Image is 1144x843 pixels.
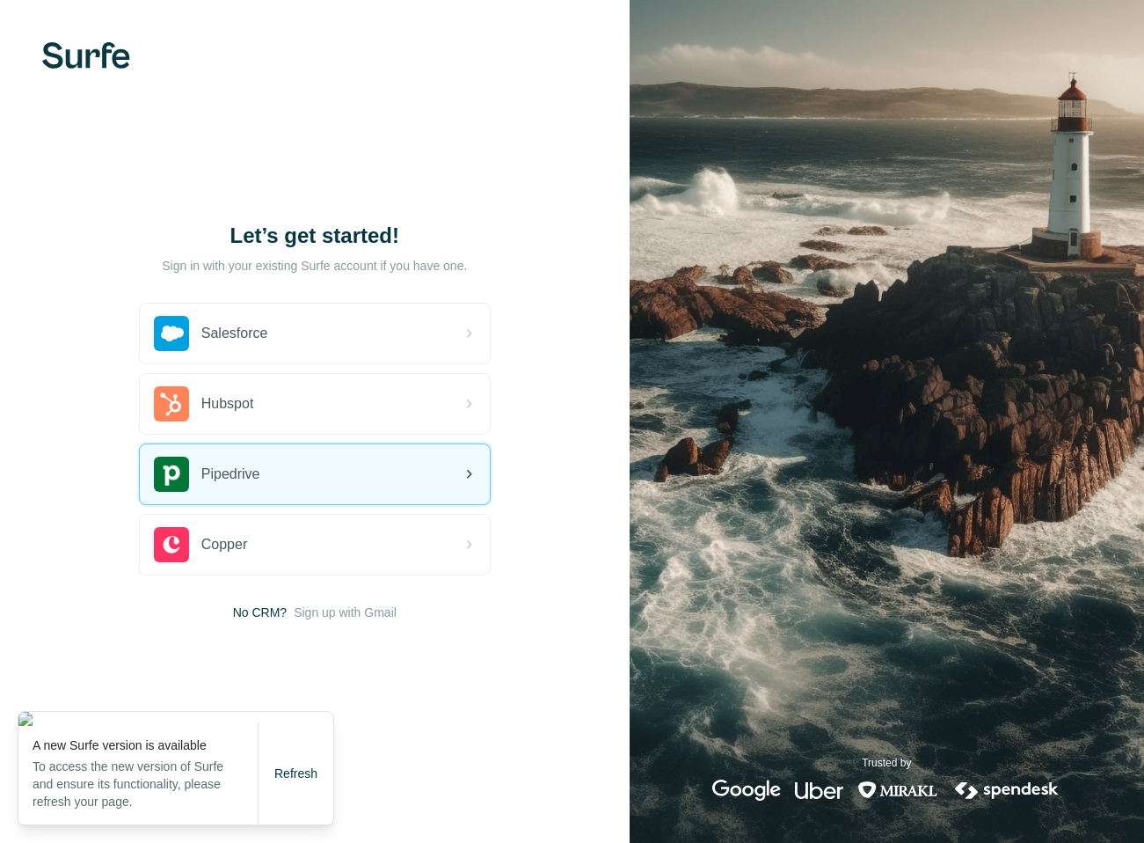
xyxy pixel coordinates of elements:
span: Hubspot [201,393,254,414]
p: A new Surfe version is available [33,737,258,754]
img: Surfe's logo [42,42,130,69]
span: Pipedrive [201,464,260,485]
img: salesforce's logo [154,316,189,351]
img: 40a43f5a-d13a-46cc-82ad-93afd298eefe [18,712,333,726]
span: Copper [201,534,247,555]
img: spendesk's logo [952,780,1061,801]
img: uber's logo [795,780,843,801]
span: Salesforce [201,323,268,344]
button: Refresh [262,758,330,789]
button: Sign up with Gmail [294,604,397,621]
img: google's logo [712,780,781,801]
img: mirakl's logo [857,780,938,801]
img: copper's logo [154,527,189,562]
img: hubspot's logo [154,386,189,421]
p: Sign in with your existing Surfe account if you have one. [162,257,467,275]
span: No CRM? [233,604,287,621]
p: Trusted by [862,755,911,771]
img: pipedrive's logo [154,457,189,492]
p: To access the new version of Surfe and ensure its functionality, please refresh your page. [33,758,258,810]
span: Refresh [274,766,317,781]
h1: Let’s get started! [139,222,491,250]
